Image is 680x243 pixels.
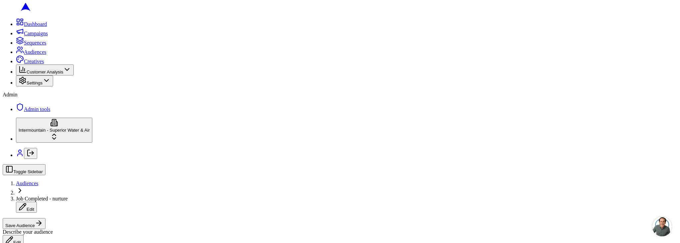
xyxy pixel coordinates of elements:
[27,207,34,212] span: Edit
[16,181,39,186] a: Audiences
[24,148,37,159] button: Log out
[16,118,92,143] button: Intermountain - Superior Water & Air
[3,229,53,235] span: Describe your audience
[27,69,63,74] span: Customer Analysis
[16,75,53,86] button: Settings
[13,169,43,174] span: Toggle Sidebar
[16,106,50,112] a: Admin tools
[3,181,677,213] nav: breadcrumb
[16,49,46,55] a: Audiences
[652,216,672,236] div: Open chat
[16,202,37,213] button: Edit
[27,80,42,85] span: Settings
[24,31,48,36] span: Campaigns
[24,106,50,112] span: Admin tools
[24,59,44,64] span: Creatives
[3,164,45,175] button: Toggle Sidebar
[3,218,45,229] button: Save Audience
[3,92,677,98] div: Admin
[16,59,44,64] a: Creatives
[16,31,48,36] a: Campaigns
[16,64,74,75] button: Customer Analysis
[24,40,46,46] span: Sequences
[24,49,46,55] span: Audiences
[16,196,68,201] span: Job Completed - nurture
[24,21,47,27] span: Dashboard
[19,128,90,133] span: Intermountain - Superior Water & Air
[16,21,47,27] a: Dashboard
[16,40,46,46] a: Sequences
